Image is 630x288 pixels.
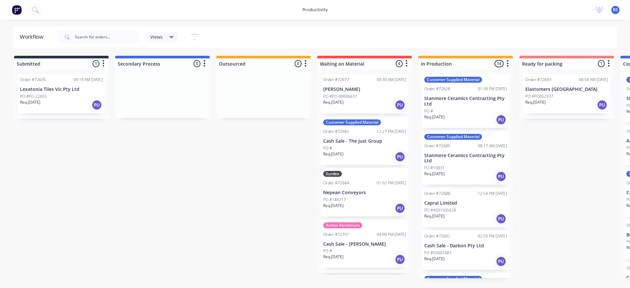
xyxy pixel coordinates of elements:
div: Order #7268812:54 PM [DATE]Capral LimitedPO #4501505628Req.[DATE]PU [422,188,510,227]
div: Order #7269202:50 PM [DATE]Cash Sale - Darkon Pty LtdPO #50007483Req.[DATE]PU [422,231,510,270]
div: 01:38 PM [DATE] [478,86,507,92]
div: Order #72684 [323,180,349,186]
div: Customer Supplied Material [424,276,482,282]
p: Capral Limited [424,200,507,206]
div: Surdex [323,171,342,177]
p: PO # [323,248,332,254]
div: Order #72692 [424,233,450,239]
div: 08:58 AM [DATE] [579,77,608,83]
p: Req. [DATE] [424,114,445,120]
div: Customer Supplied MaterialOrder #7268212:27 PM [DATE]Cash Sale - The Just GroupPO #Req.[DATE]PU [321,117,409,165]
div: 08:17 AM [DATE] [478,143,507,149]
p: PO # [424,108,433,114]
p: Nepean Conveyors [323,190,406,195]
input: Search for orders... [75,31,140,44]
p: PO #PO-00006637 [323,93,357,99]
p: Stanmore Ceramics Contracting Pty Ltd [424,153,507,164]
div: PU [597,100,607,110]
div: PU [395,203,405,214]
div: Order #72693 [525,77,551,83]
p: PO #10831 [424,165,445,171]
div: 04:00 PM [DATE] [377,232,406,237]
div: Customer Supplied Material [323,119,381,125]
img: Factory [12,5,22,15]
p: Req. [DATE] [424,171,445,177]
div: Order #7263509:19 AM [DATE]Lexatonia Tiles Vic Pty LtdPO #PO-22655Req.[DATE]PU [17,74,105,113]
div: PU [92,100,102,110]
div: 12:54 PM [DATE] [478,191,507,196]
p: Req. [DATE] [323,99,344,105]
p: Stanmore Ceramics Contracting Pty Ltd [424,96,507,107]
div: Customer Supplied MaterialOrder #7262801:38 PM [DATE]Stanmore Ceramics Contracting Pty LtdPO #Req... [422,74,510,128]
div: Order #72628 [424,86,450,92]
div: PU [395,152,405,162]
div: Order #72635 [20,77,46,83]
div: Order #72680 [424,143,450,149]
div: PU [496,171,506,182]
div: SurdexOrder #7268401:02 PM [DATE]Nepean ConveyorsPO #186717Req.[DATE]PU [321,168,409,216]
div: Workflow [20,33,47,41]
div: Order #7269308:58 AM [DATE]Elastomers [GEOGRAPHIC_DATA]PO #PO052937Req.[DATE]PU [523,74,611,113]
div: 09:30 AM [DATE] [377,77,406,83]
div: Customer Supplied Material [424,77,482,83]
div: Order #72677 [323,77,349,83]
div: 09:19 AM [DATE] [73,77,103,83]
p: PO #PO-22655 [20,93,47,99]
div: Customer Supplied Material [424,134,482,140]
span: Views [150,33,163,40]
p: PO #186717 [323,197,346,203]
div: 12:27 PM [DATE] [377,129,406,134]
div: Order #7267709:30 AM [DATE][PERSON_NAME]PO #PO-00006637Req.[DATE]PU [321,74,409,113]
div: Action AluminiumOrder #7270104:00 PM [DATE]Cash Sale - [PERSON_NAME]PO #Req.[DATE]PU [321,220,409,268]
p: [PERSON_NAME] [323,87,406,92]
div: PU [496,114,506,125]
p: Req. [DATE] [525,99,546,105]
p: Req. [DATE] [323,254,344,260]
div: Order #72701 [323,232,349,237]
p: Cash Sale - Darkon Pty Ltd [424,243,507,249]
span: BS [613,7,618,13]
div: 01:02 PM [DATE] [377,180,406,186]
div: 02:50 PM [DATE] [478,233,507,239]
p: PO #50007483 [424,250,451,256]
div: PU [496,256,506,267]
p: PO # [323,145,332,151]
div: Customer Supplied MaterialOrder #7268008:17 AM [DATE]Stanmore Ceramics Contracting Pty LtdPO #108... [422,131,510,185]
div: PU [395,100,405,110]
p: Req. [DATE] [424,256,445,262]
div: Order #72688 [424,191,450,196]
p: Cash Sale - The Just Group [323,138,406,144]
div: PU [496,214,506,224]
p: PO #PO052937 [525,93,553,99]
p: Req. [DATE] [20,99,40,105]
p: Cash Sale - [PERSON_NAME] [323,241,406,247]
div: PU [395,254,405,265]
p: Req. [DATE] [323,203,344,209]
p: Lexatonia Tiles Vic Pty Ltd [20,87,103,92]
div: Order #72682 [323,129,349,134]
p: Elastomers [GEOGRAPHIC_DATA] [525,87,608,92]
p: PO #4501505628 [424,207,456,213]
div: Action Aluminium [323,222,362,228]
p: Req. [DATE] [323,151,344,157]
div: productivity [299,5,331,15]
p: Req. [DATE] [424,213,445,219]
